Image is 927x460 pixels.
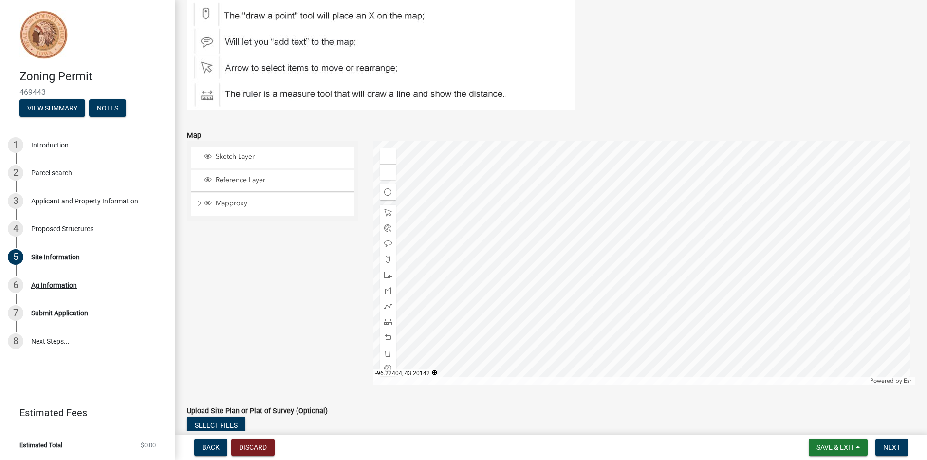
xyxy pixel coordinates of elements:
label: Map [187,132,201,139]
div: Find my location [380,184,396,200]
span: Save & Exit [816,443,854,451]
button: Notes [89,99,126,117]
div: Proposed Structures [31,225,93,232]
li: Reference Layer [191,170,354,192]
button: Save & Exit [809,439,868,456]
span: Estimated Total [19,442,62,448]
div: Introduction [31,142,69,148]
div: Applicant and Property Information [31,198,138,204]
h4: Zoning Permit [19,70,167,84]
div: Sketch Layer [203,152,351,162]
a: Estimated Fees [8,403,160,423]
div: Reference Layer [203,176,351,185]
div: Zoom out [380,164,396,180]
div: Powered by [868,377,915,385]
div: 5 [8,249,23,265]
div: 8 [8,333,23,349]
div: Zoom in [380,148,396,164]
div: Submit Application [31,310,88,316]
span: Next [883,443,900,451]
span: $0.00 [141,442,156,448]
div: 1 [8,137,23,153]
span: Back [202,443,220,451]
button: Select files [187,417,245,434]
li: Sketch Layer [191,147,354,168]
span: Reference Layer [213,176,351,184]
span: Sketch Layer [213,152,351,161]
span: Mapproxy [213,199,351,208]
img: Sioux County, Iowa [19,10,68,59]
wm-modal-confirm: Summary [19,105,85,112]
div: 3 [8,193,23,209]
label: Upload Site Plan or Plat of Survey (Optional) [187,408,328,415]
span: 469443 [19,88,156,97]
span: Expand [195,199,203,209]
button: Discard [231,439,275,456]
button: View Summary [19,99,85,117]
wm-modal-confirm: Notes [89,105,126,112]
div: 6 [8,277,23,293]
div: Mapproxy [203,199,351,209]
div: 2 [8,165,23,181]
button: Back [194,439,227,456]
ul: Layer List [190,144,355,219]
div: 7 [8,305,23,321]
div: Ag Information [31,282,77,289]
div: Site Information [31,254,80,260]
div: 4 [8,221,23,237]
li: Mapproxy [191,193,354,216]
a: Esri [904,377,913,384]
div: Parcel search [31,169,72,176]
button: Next [875,439,908,456]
